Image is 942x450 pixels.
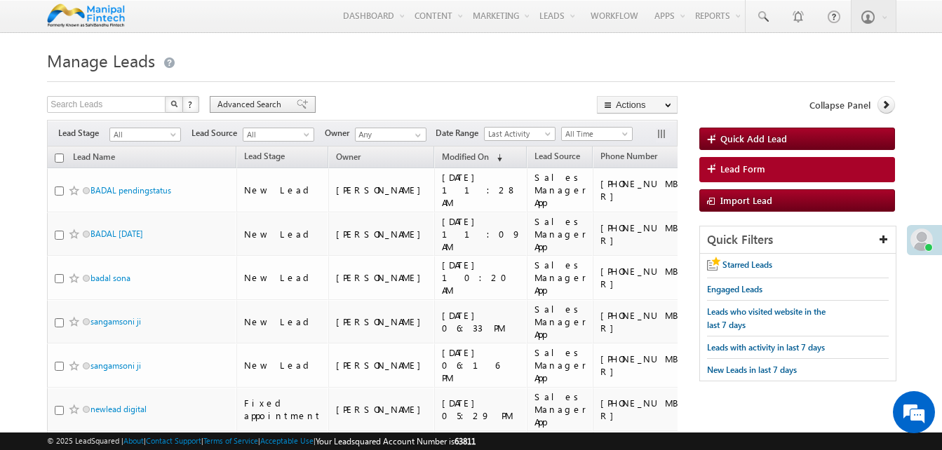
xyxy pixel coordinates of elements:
span: New Leads in last 7 days [707,364,797,375]
div: [DATE] 10:20 AM [442,259,521,296]
span: © 2025 LeadSquared | | | | | [47,435,476,448]
span: Date Range [436,127,484,139]
div: Sales Manager App [534,303,586,341]
span: Last Activity [485,128,551,140]
div: [PERSON_NAME] [336,271,428,284]
div: [PHONE_NUMBER] [600,353,692,378]
div: [PHONE_NUMBER] [600,397,692,422]
span: Lead Form [720,163,765,175]
div: [DATE] 06:16 PM [442,346,521,384]
div: Fixed appointment [244,397,322,422]
div: [PHONE_NUMBER] [600,265,692,290]
a: Lead Name [66,149,122,168]
a: Contact Support [146,436,201,445]
div: New Lead [244,228,322,240]
input: Type to Search [355,128,426,142]
span: Advanced Search [217,98,285,111]
div: Sales Manager App [534,259,586,296]
span: 63811 [455,436,476,446]
span: Lead Stage [244,151,285,161]
a: Phone Number [593,149,664,167]
a: Lead Stage [237,149,292,167]
div: Sales Manager App [534,390,586,428]
div: [PHONE_NUMBER] [600,309,692,334]
img: Custom Logo [47,4,125,28]
span: Starred Leads [722,259,772,270]
a: BADAL pendingstatus [90,185,171,196]
a: Lead Form [699,157,895,182]
div: Quick Filters [700,226,896,254]
div: Sales Manager App [534,171,586,209]
div: Sales Manager App [534,215,586,253]
div: [DATE] 06:33 PM [442,309,521,334]
a: Last Activity [484,127,556,141]
span: Quick Add Lead [720,132,787,144]
span: ? [188,98,194,110]
span: All Time [562,128,628,140]
div: [DATE] 05:29 PM [442,397,521,422]
span: Lead Source [534,151,580,161]
a: Lead Source [527,149,587,167]
input: Check all records [55,154,64,163]
span: Phone Number [600,151,657,161]
a: Modified On (sorted descending) [435,149,509,167]
a: About [123,436,144,445]
button: ? [182,96,199,113]
a: sangamsoni ji [90,316,141,327]
span: Collapse Panel [809,99,870,111]
div: New Lead [244,271,322,284]
span: Leads with activity in last 7 days [707,342,825,353]
span: Lead Stage [58,127,109,139]
div: [DATE] 11:09 AM [442,215,521,253]
span: All [243,128,310,141]
a: All [243,128,314,142]
span: Import Lead [720,194,772,206]
div: [PERSON_NAME] [336,315,428,328]
span: Owner [336,151,361,162]
div: New Lead [244,184,322,196]
span: Manage Leads [47,49,155,71]
a: All Time [561,127,633,141]
a: newlead digital [90,404,147,414]
img: Search [170,100,177,107]
div: [PERSON_NAME] [336,359,428,371]
a: Acceptable Use [260,436,314,445]
div: [PERSON_NAME] [336,184,428,196]
div: [PERSON_NAME] [336,403,428,416]
div: [PERSON_NAME] [336,228,428,240]
a: All [109,128,181,142]
a: sangamsoni ji [90,360,141,371]
div: New Lead [244,315,322,328]
span: Engaged Leads [707,284,762,294]
span: Leads who visited website in the last 7 days [707,306,826,330]
span: Modified On [442,151,489,162]
span: Lead Source [191,127,243,139]
span: All [110,128,177,141]
span: Owner [325,127,355,139]
button: Actions [597,96,678,114]
a: badal sona [90,273,130,283]
a: BADAL [DATE] [90,229,143,239]
span: Your Leadsquared Account Number is [316,436,476,446]
div: New Lead [244,359,322,371]
div: Sales Manager App [534,346,586,384]
div: [DATE] 11:28 AM [442,171,521,209]
a: Show All Items [408,128,425,142]
span: (sorted descending) [491,152,502,163]
div: [PHONE_NUMBER] [600,177,692,203]
a: Terms of Service [203,436,258,445]
div: [PHONE_NUMBER] [600,221,692,247]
